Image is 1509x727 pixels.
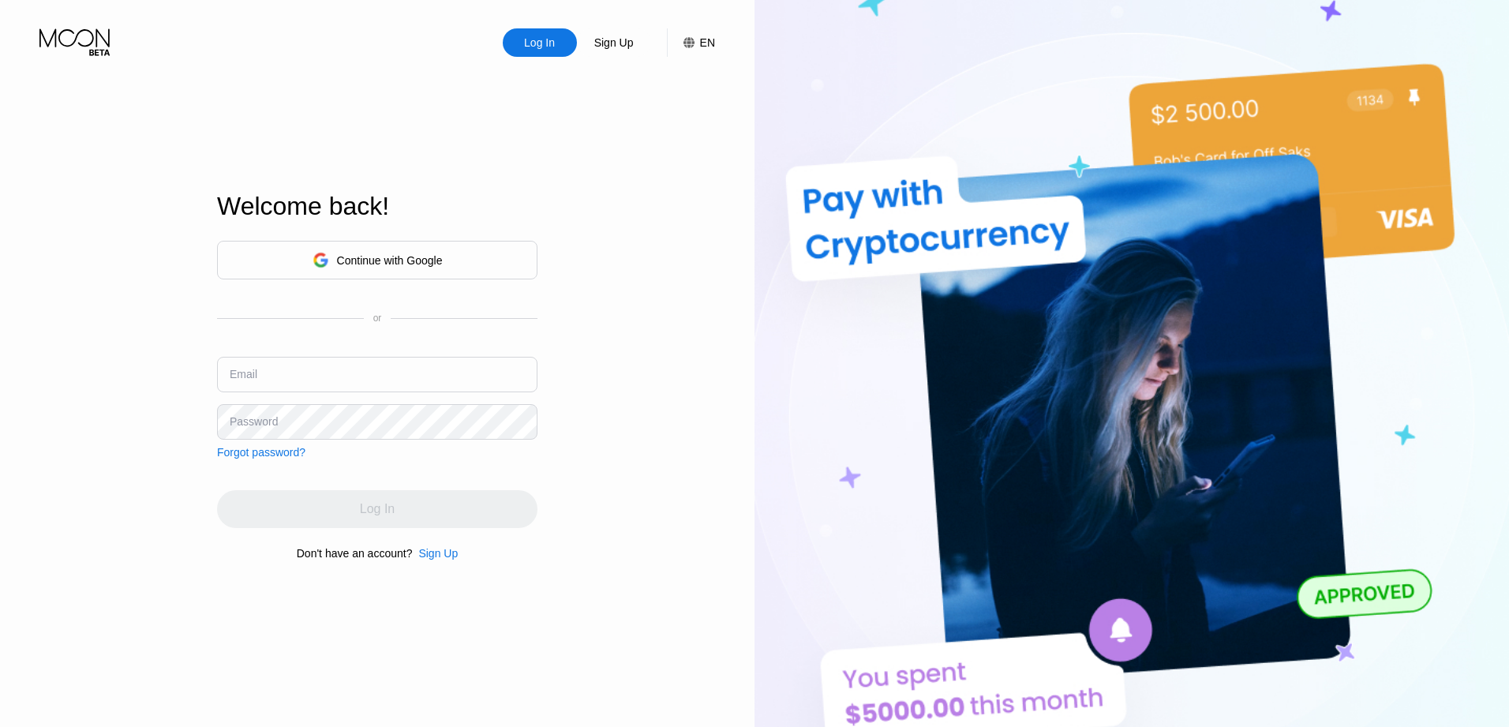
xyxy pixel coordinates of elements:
[230,368,257,380] div: Email
[700,36,715,49] div: EN
[217,446,305,459] div: Forgot password?
[667,28,715,57] div: EN
[503,28,577,57] div: Log In
[412,547,458,560] div: Sign Up
[577,28,651,57] div: Sign Up
[593,35,635,51] div: Sign Up
[522,35,556,51] div: Log In
[418,547,458,560] div: Sign Up
[217,192,537,221] div: Welcome back!
[217,241,537,279] div: Continue with Google
[230,415,278,428] div: Password
[337,254,443,267] div: Continue with Google
[297,547,413,560] div: Don't have an account?
[373,313,382,324] div: or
